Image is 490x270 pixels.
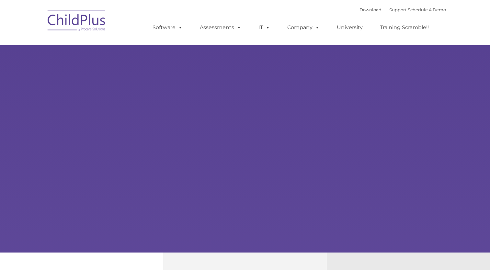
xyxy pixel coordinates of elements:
a: IT [252,21,277,34]
a: University [330,21,369,34]
a: Company [281,21,326,34]
a: Software [146,21,189,34]
a: Training Scramble!! [373,21,435,34]
a: Support [389,7,406,12]
img: ChildPlus by Procare Solutions [44,5,109,38]
a: Schedule A Demo [408,7,446,12]
a: Download [359,7,382,12]
a: Assessments [193,21,248,34]
font: | [359,7,446,12]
